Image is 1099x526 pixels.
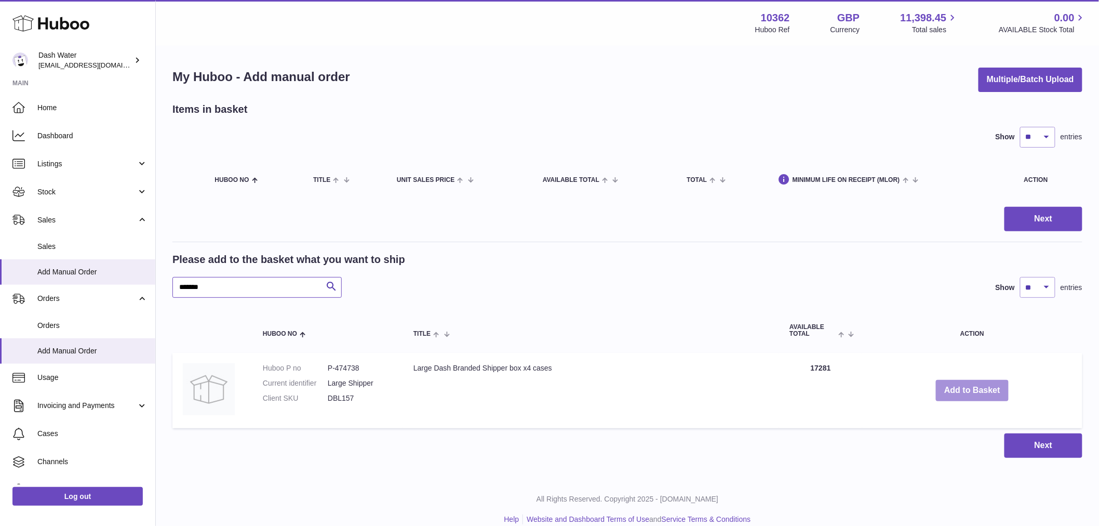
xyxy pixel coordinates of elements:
[37,401,137,411] span: Invoicing and Payments
[543,177,599,183] span: AVAILABLE Total
[996,283,1015,293] label: Show
[37,267,148,277] span: Add Manual Order
[38,61,153,69] span: [EMAIL_ADDRESS][DOMAIN_NAME]
[936,380,1009,401] button: Add to Basket
[523,515,750,524] li: and
[687,177,707,183] span: Total
[403,353,779,428] td: Large Dash Branded Shipper box x4 cases
[37,242,148,252] span: Sales
[837,11,860,25] strong: GBP
[263,393,328,403] dt: Client SKU
[37,429,148,439] span: Cases
[999,25,1087,35] span: AVAILABLE Stock Total
[164,494,1091,504] p: All Rights Reserved. Copyright 2025 - [DOMAIN_NAME]
[1024,177,1072,183] div: Action
[999,11,1087,35] a: 0.00 AVAILABLE Stock Total
[37,321,148,331] span: Orders
[12,52,28,68] img: internalAdmin-10362@internal.huboo.com
[172,253,405,267] h2: Please add to the basket what you want to ship
[328,378,393,388] dd: Large Shipper
[37,131,148,141] span: Dashboard
[37,457,148,467] span: Channels
[172,69,350,85] h1: My Huboo - Add manual order
[37,215,137,225] span: Sales
[37,373,148,383] span: Usage
[37,159,137,169] span: Listings
[862,313,1082,348] th: Action
[527,515,649,523] a: Website and Dashboard Terms of Use
[215,177,249,183] span: Huboo no
[793,177,900,183] span: Minimum Life On Receipt (MLOR)
[755,25,790,35] div: Huboo Ref
[1004,433,1082,458] button: Next
[1061,132,1082,142] span: entries
[900,11,946,25] span: 11,398.45
[37,294,137,304] span: Orders
[413,331,431,337] span: Title
[900,11,958,35] a: 11,398.45 Total sales
[504,515,519,523] a: Help
[397,177,454,183] span: Unit Sales Price
[183,363,235,415] img: Large Dash Branded Shipper box x4 cases
[172,102,248,116] h2: Items in basket
[38,50,132,70] div: Dash Water
[37,346,148,356] span: Add Manual Order
[328,363,393,373] dd: P-474738
[830,25,860,35] div: Currency
[37,187,137,197] span: Stock
[263,363,328,373] dt: Huboo P no
[779,353,862,428] td: 17281
[996,132,1015,142] label: Show
[979,68,1082,92] button: Multiple/Batch Upload
[263,378,328,388] dt: Current identifier
[912,25,958,35] span: Total sales
[761,11,790,25] strong: 10362
[1061,283,1082,293] span: entries
[263,331,297,337] span: Huboo no
[662,515,751,523] a: Service Terms & Conditions
[37,103,148,113] span: Home
[328,393,393,403] dd: DBL157
[313,177,330,183] span: Title
[12,487,143,506] a: Log out
[789,324,836,337] span: AVAILABLE Total
[1054,11,1075,25] span: 0.00
[1004,207,1082,231] button: Next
